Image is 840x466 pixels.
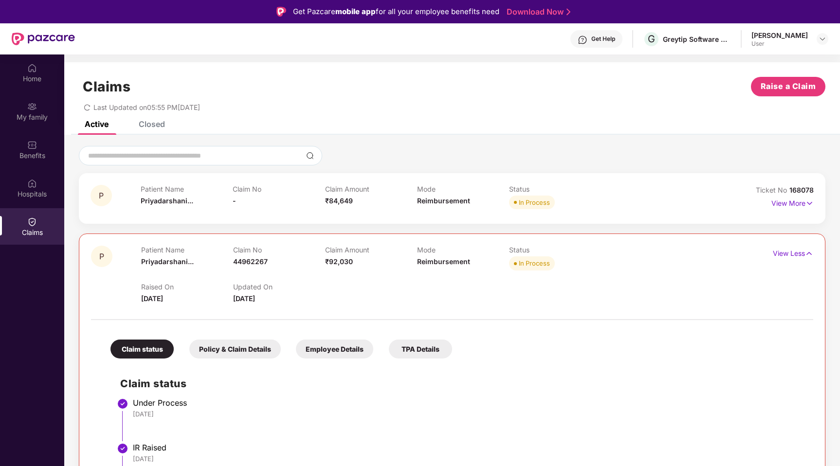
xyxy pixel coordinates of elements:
img: Stroke [566,7,570,17]
img: Logo [276,7,286,17]
div: Under Process [133,398,803,408]
div: Get Help [591,35,615,43]
div: Closed [139,119,165,129]
h2: Claim status [120,376,803,392]
p: Status [509,246,601,254]
span: Reimbursement [417,197,470,205]
img: svg+xml;base64,PHN2ZyBpZD0iQmVuZWZpdHMiIHhtbG5zPSJodHRwOi8vd3d3LnczLm9yZy8yMDAwL3N2ZyIgd2lkdGg9Ij... [27,140,37,150]
span: [DATE] [233,294,255,303]
p: Mode [417,246,509,254]
a: Download Now [507,7,567,17]
p: Claim Amount [325,185,417,193]
div: Get Pazcare for all your employee benefits need [293,6,499,18]
p: Claim No [233,185,325,193]
span: Priyadarshani... [141,257,194,266]
img: New Pazcare Logo [12,33,75,45]
div: Policy & Claim Details [189,340,281,358]
span: P [99,252,104,261]
img: svg+xml;base64,PHN2ZyBpZD0iRHJvcGRvd24tMzJ4MzIiIHhtbG5zPSJodHRwOi8vd3d3LnczLm9yZy8yMDAwL3N2ZyIgd2... [819,35,826,43]
span: P [99,192,104,200]
div: In Process [519,258,550,268]
div: Greytip Software Private Limited [663,35,731,44]
span: ₹84,649 [325,197,353,205]
div: Employee Details [296,340,373,358]
span: ₹92,030 [325,257,353,266]
img: svg+xml;base64,PHN2ZyBpZD0iQ2xhaW0iIHhtbG5zPSJodHRwOi8vd3d3LnczLm9yZy8yMDAwL3N2ZyIgd2lkdGg9IjIwIi... [27,217,37,227]
p: Patient Name [141,246,233,254]
span: - [233,197,236,205]
img: svg+xml;base64,PHN2ZyBpZD0iSG9zcGl0YWxzIiB4bWxucz0iaHR0cDovL3d3dy53My5vcmcvMjAwMC9zdmciIHdpZHRoPS... [27,179,37,188]
div: Claim status [110,340,174,358]
p: View More [771,196,814,209]
span: 44962267 [233,257,268,266]
img: svg+xml;base64,PHN2ZyBpZD0iU2VhcmNoLTMyeDMyIiB4bWxucz0iaHR0cDovL3d3dy53My5vcmcvMjAwMC9zdmciIHdpZH... [306,152,314,160]
button: Raise a Claim [751,77,825,96]
img: svg+xml;base64,PHN2ZyB4bWxucz0iaHR0cDovL3d3dy53My5vcmcvMjAwMC9zdmciIHdpZHRoPSIxNyIgaGVpZ2h0PSIxNy... [805,198,814,209]
img: svg+xml;base64,PHN2ZyBpZD0iSG9tZSIgeG1sbnM9Imh0dHA6Ly93d3cudzMub3JnLzIwMDAvc3ZnIiB3aWR0aD0iMjAiIG... [27,63,37,73]
span: 168078 [789,186,814,194]
div: In Process [519,197,550,207]
img: svg+xml;base64,PHN2ZyB3aWR0aD0iMjAiIGhlaWdodD0iMjAiIHZpZXdCb3g9IjAgMCAyMCAyMCIgZmlsbD0ibm9uZSIgeG... [27,102,37,111]
span: Ticket No [756,186,789,194]
p: Patient Name [141,185,233,193]
img: svg+xml;base64,PHN2ZyBpZD0iU3RlcC1Eb25lLTMyeDMyIiB4bWxucz0iaHR0cDovL3d3dy53My5vcmcvMjAwMC9zdmciIH... [117,398,128,410]
div: [PERSON_NAME] [751,31,808,40]
div: [DATE] [133,454,803,463]
div: Active [85,119,109,129]
h1: Claims [83,78,130,95]
span: Last Updated on 05:55 PM[DATE] [93,103,200,111]
div: TPA Details [389,340,452,358]
p: Updated On [233,283,325,291]
span: redo [84,103,91,111]
div: User [751,40,808,48]
p: Mode [417,185,509,193]
div: [DATE] [133,410,803,418]
span: Reimbursement [417,257,470,266]
span: G [648,33,655,45]
span: Priyadarshani... [141,197,193,205]
img: svg+xml;base64,PHN2ZyBpZD0iU3RlcC1Eb25lLTMyeDMyIiB4bWxucz0iaHR0cDovL3d3dy53My5vcmcvMjAwMC9zdmciIH... [117,443,128,454]
p: Status [509,185,601,193]
p: Claim Amount [325,246,417,254]
span: [DATE] [141,294,163,303]
img: svg+xml;base64,PHN2ZyBpZD0iSGVscC0zMngzMiIgeG1sbnM9Imh0dHA6Ly93d3cudzMub3JnLzIwMDAvc3ZnIiB3aWR0aD... [578,35,587,45]
span: Raise a Claim [761,80,816,92]
p: View Less [773,246,813,259]
div: IR Raised [133,443,803,452]
strong: mobile app [335,7,376,16]
img: svg+xml;base64,PHN2ZyB4bWxucz0iaHR0cDovL3d3dy53My5vcmcvMjAwMC9zdmciIHdpZHRoPSIxNyIgaGVpZ2h0PSIxNy... [805,248,813,259]
p: Raised On [141,283,233,291]
p: Claim No [233,246,325,254]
